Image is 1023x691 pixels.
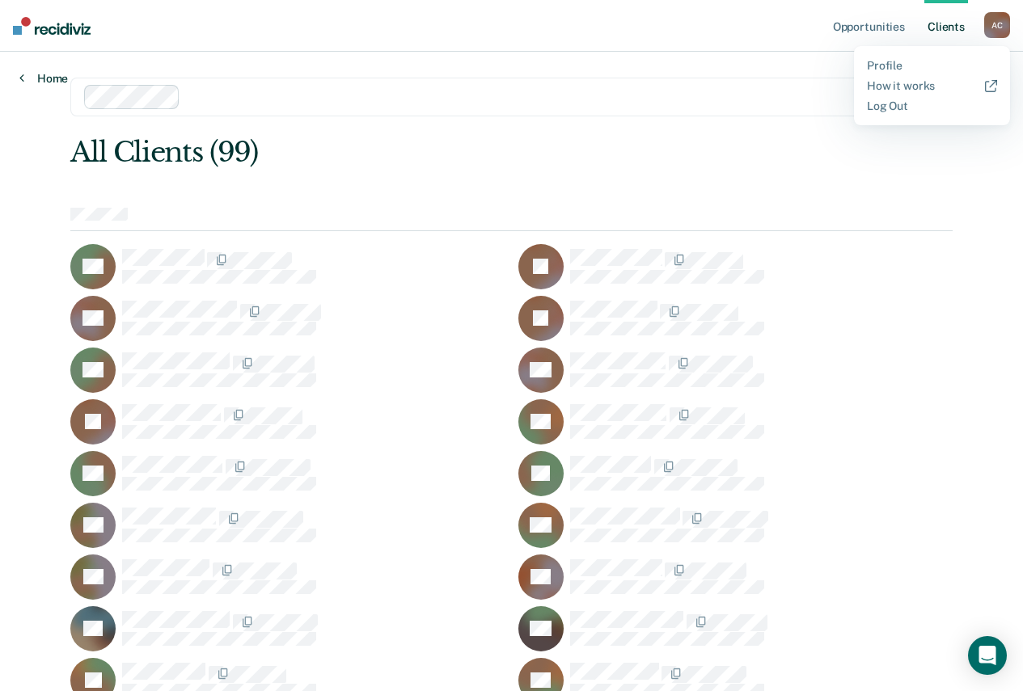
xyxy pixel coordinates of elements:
button: AC [984,12,1010,38]
div: All Clients (99) [70,136,776,169]
img: Recidiviz [13,17,91,35]
a: Profile [867,59,997,73]
a: Log Out [867,99,997,113]
a: How it works [867,79,997,93]
div: Open Intercom Messenger [968,636,1007,675]
a: Home [19,71,68,86]
div: A C [984,12,1010,38]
